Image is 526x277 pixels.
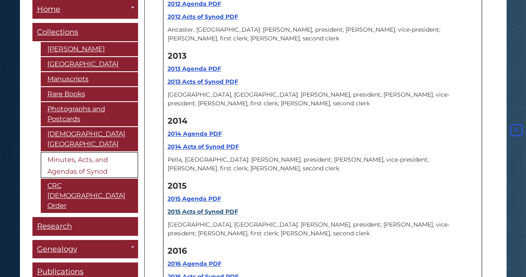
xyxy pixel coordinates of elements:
a: CRC [DEMOGRAPHIC_DATA] Order [41,179,138,213]
strong: 2013 [168,51,187,61]
a: Collections [32,23,138,42]
a: Research [32,217,138,236]
span: Collections [37,27,78,37]
p: [GEOGRAPHIC_DATA], [GEOGRAPHIC_DATA]: [PERSON_NAME], president; [PERSON_NAME], vice-president; [P... [168,90,477,108]
a: [GEOGRAPHIC_DATA] [41,57,138,71]
p: Pella, [GEOGRAPHIC_DATA]: [PERSON_NAME], president; [PERSON_NAME], vice-president; [PERSON_NAME],... [168,155,477,173]
span: Genealogy [37,245,77,254]
a: 2014 Acts of Synod PDF [168,143,239,150]
a: 2015 Acts of Synod PDF [168,208,238,215]
a: [DEMOGRAPHIC_DATA][GEOGRAPHIC_DATA] [41,127,138,151]
span: Research [37,222,72,231]
a: Back to Top [509,127,524,134]
span: Home [37,5,60,14]
p: [GEOGRAPHIC_DATA], [GEOGRAPHIC_DATA]: [PERSON_NAME], president; [PERSON_NAME], vice-president; [P... [168,220,477,238]
a: 2014 Agenda PDF [168,130,222,137]
a: 2013 Acts of Synod PDF [168,78,238,85]
strong: 2015 [168,181,187,191]
p: Ancaster, [GEOGRAPHIC_DATA]: [PERSON_NAME], president; [PERSON_NAME], vice-president; [PERSON_NAM... [168,25,477,43]
a: 2012 Acts of Synod PDF [168,13,238,20]
a: Minutes, Acts, and Agendas of Synod [41,152,138,178]
strong: 2016 [168,246,187,256]
a: Manuscripts [41,72,138,86]
span: Publications [37,267,84,276]
a: Genealogy [32,240,138,259]
strong: 2014 [168,116,188,126]
a: 2015 Agenda PDF [168,195,221,202]
a: 2013 Agenda PDF [168,65,221,72]
a: Photographs and Postcards [41,102,138,126]
a: [PERSON_NAME] [41,42,138,56]
a: 2016 Agenda PDF [168,260,222,267]
a: Rare Books [41,87,138,101]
